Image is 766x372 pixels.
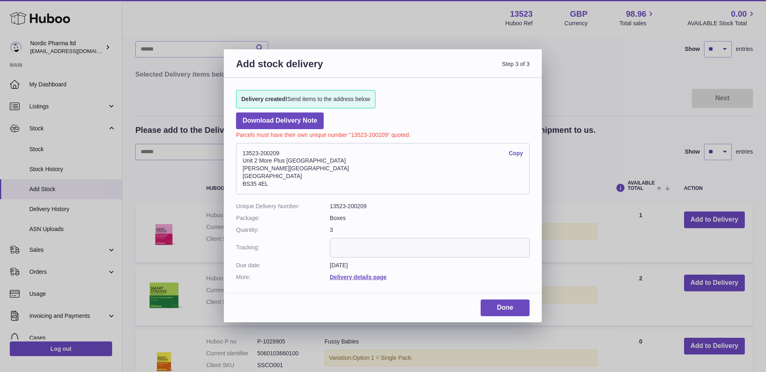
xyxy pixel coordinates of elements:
[236,262,330,269] dt: Due date:
[236,226,330,234] dt: Quantity:
[236,112,324,129] a: Download Delivery Note
[330,203,530,210] dd: 13523-200209
[236,203,330,210] dt: Unique Delivery Number:
[236,214,330,222] dt: Package:
[330,262,530,269] dd: [DATE]
[236,129,530,139] p: Parcels must have their own unique number "13523-200209" quoted.
[330,274,386,280] a: Delivery details page
[481,299,530,316] a: Done
[383,57,530,80] span: Step 3 of 3
[330,226,530,234] dd: 3
[241,96,287,102] strong: Delivery created!
[236,143,530,194] address: 13523-200209 Unit 2 More Plus [GEOGRAPHIC_DATA] [PERSON_NAME][GEOGRAPHIC_DATA] [GEOGRAPHIC_DATA] ...
[236,57,383,80] h3: Add stock delivery
[330,214,530,222] dd: Boxes
[509,150,523,157] a: Copy
[236,238,330,258] dt: Tracking:
[241,95,370,103] span: Send items to the address below
[236,273,330,281] dt: More:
